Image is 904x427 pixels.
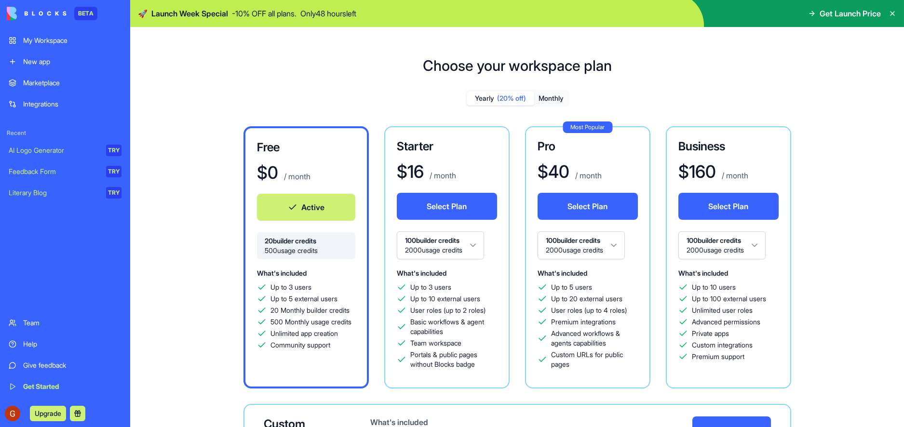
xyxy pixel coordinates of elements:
[538,193,638,220] button: Select Plan
[3,73,127,93] a: Marketplace
[282,171,310,182] p: / month
[410,282,451,292] span: Up to 3 users
[9,146,99,155] div: AI Logo Generator
[692,294,766,304] span: Up to 100 external users
[74,7,97,20] div: BETA
[3,52,127,71] a: New app
[692,352,744,361] span: Premium support
[551,294,622,304] span: Up to 20 external users
[410,350,497,369] span: Portals & public pages without Blocks badge
[23,318,121,328] div: Team
[23,339,121,349] div: Help
[410,294,480,304] span: Up to 10 external users
[538,269,587,277] span: What's included
[3,31,127,50] a: My Workspace
[7,7,97,20] a: BETA
[678,162,716,181] h1: $ 160
[397,269,446,277] span: What's included
[23,78,121,88] div: Marketplace
[678,139,779,154] h3: Business
[573,170,602,181] p: / month
[7,7,67,20] img: logo
[300,8,356,19] p: Only 48 hours left
[3,356,127,375] a: Give feedback
[720,170,748,181] p: / month
[3,377,127,396] a: Get Started
[397,139,497,154] h3: Starter
[551,282,592,292] span: Up to 5 users
[3,141,127,160] a: AI Logo GeneratorTRY
[551,306,627,315] span: User roles (up to 4 roles)
[397,162,424,181] h1: $ 16
[423,57,612,74] h1: Choose your workspace plan
[410,317,497,336] span: Basic workflows & agent capabilities
[257,140,355,155] h3: Free
[106,187,121,199] div: TRY
[151,8,228,19] span: Launch Week Special
[3,162,127,181] a: Feedback FormTRY
[538,139,638,154] h3: Pro
[23,36,121,45] div: My Workspace
[428,170,456,181] p: / month
[678,269,728,277] span: What's included
[270,317,351,327] span: 500 Monthly usage credits
[257,163,278,182] h1: $ 0
[5,406,20,421] img: ACg8ocIEeD_MGtnA4Jwtplzl0ulF0OjpNg7gTERUrSrqhziPvxDSFA=s96-c
[30,408,66,418] a: Upgrade
[410,338,461,348] span: Team workspace
[270,294,337,304] span: Up to 5 external users
[3,183,127,202] a: Literary BlogTRY
[692,329,729,338] span: Private apps
[534,92,568,106] button: Monthly
[692,340,753,350] span: Custom integrations
[467,92,534,106] button: Yearly
[551,317,616,327] span: Premium integrations
[9,188,99,198] div: Literary Blog
[3,334,127,354] a: Help
[23,57,121,67] div: New app
[257,269,307,277] span: What's included
[23,382,121,391] div: Get Started
[551,350,638,369] span: Custom URLs for public pages
[563,121,612,133] div: Most Popular
[23,360,121,370] div: Give feedback
[3,313,127,333] a: Team
[410,306,486,315] span: User roles (up to 2 roles)
[692,317,760,327] span: Advanced permissions
[138,8,148,19] span: 🚀
[678,193,779,220] button: Select Plan
[820,8,881,19] span: Get Launch Price
[692,282,736,292] span: Up to 10 users
[497,93,526,103] span: (20% off)
[692,306,753,315] span: Unlimited user roles
[232,8,297,19] p: - 10 % OFF all plans.
[257,194,355,221] button: Active
[265,246,348,255] span: 500 usage credits
[270,282,311,292] span: Up to 3 users
[538,162,569,181] h1: $ 40
[270,329,338,338] span: Unlimited app creation
[270,340,330,350] span: Community support
[106,145,121,156] div: TRY
[270,306,350,315] span: 20 Monthly builder credits
[397,193,497,220] button: Select Plan
[23,99,121,109] div: Integrations
[30,406,66,421] button: Upgrade
[265,236,348,246] span: 20 builder credits
[9,167,99,176] div: Feedback Form
[3,129,127,137] span: Recent
[3,94,127,114] a: Integrations
[106,166,121,177] div: TRY
[551,329,638,348] span: Advanced workflows & agents capabilities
